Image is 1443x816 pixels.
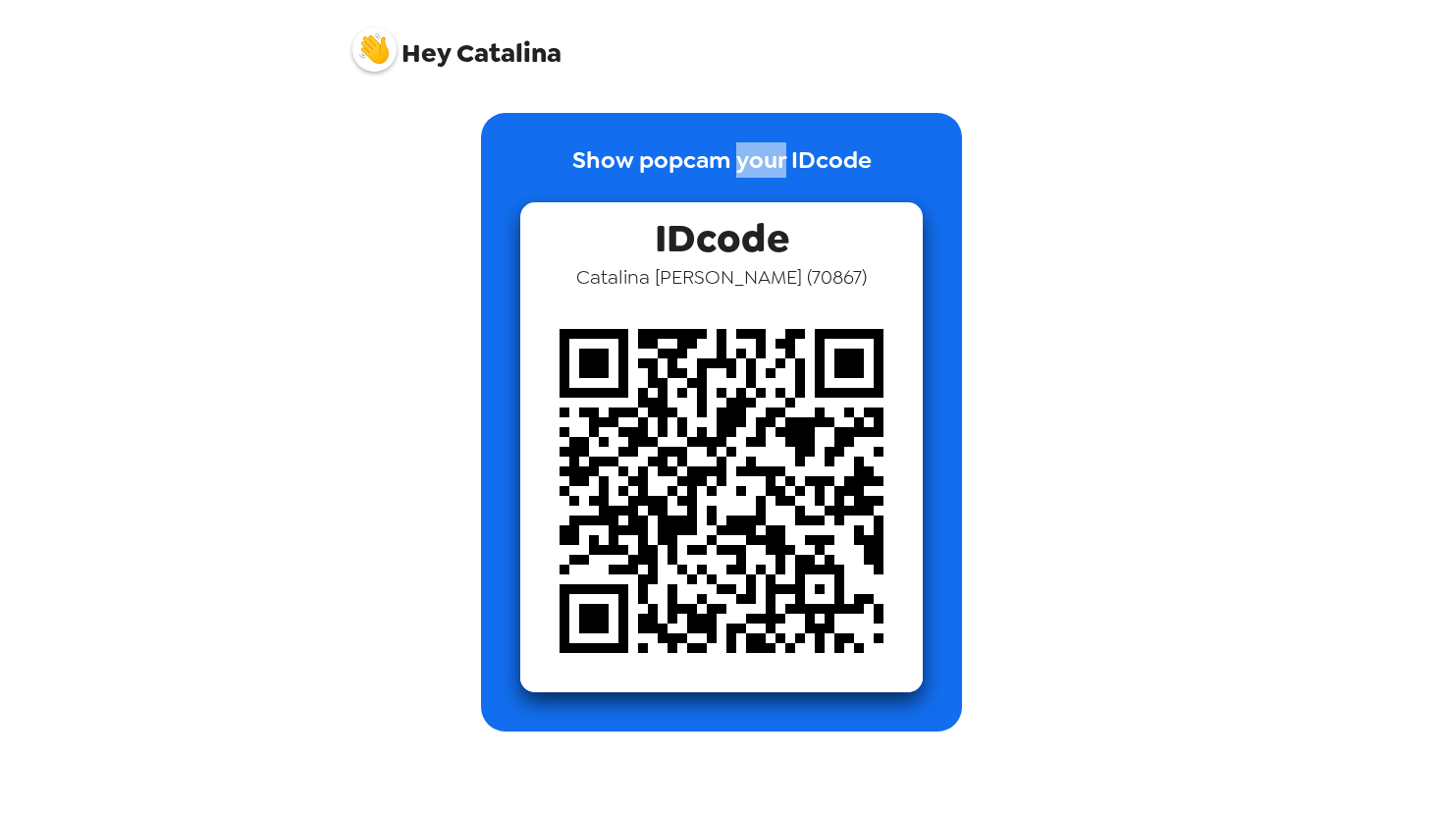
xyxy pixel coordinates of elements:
[520,290,923,692] img: qr code
[352,27,397,72] img: profile pic
[655,202,789,264] span: IDcode
[401,35,451,71] span: Hey
[572,142,872,202] p: Show popcam your IDcode
[576,264,867,290] span: Catalina [PERSON_NAME] ( 70867 )
[352,18,561,67] span: Catalina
